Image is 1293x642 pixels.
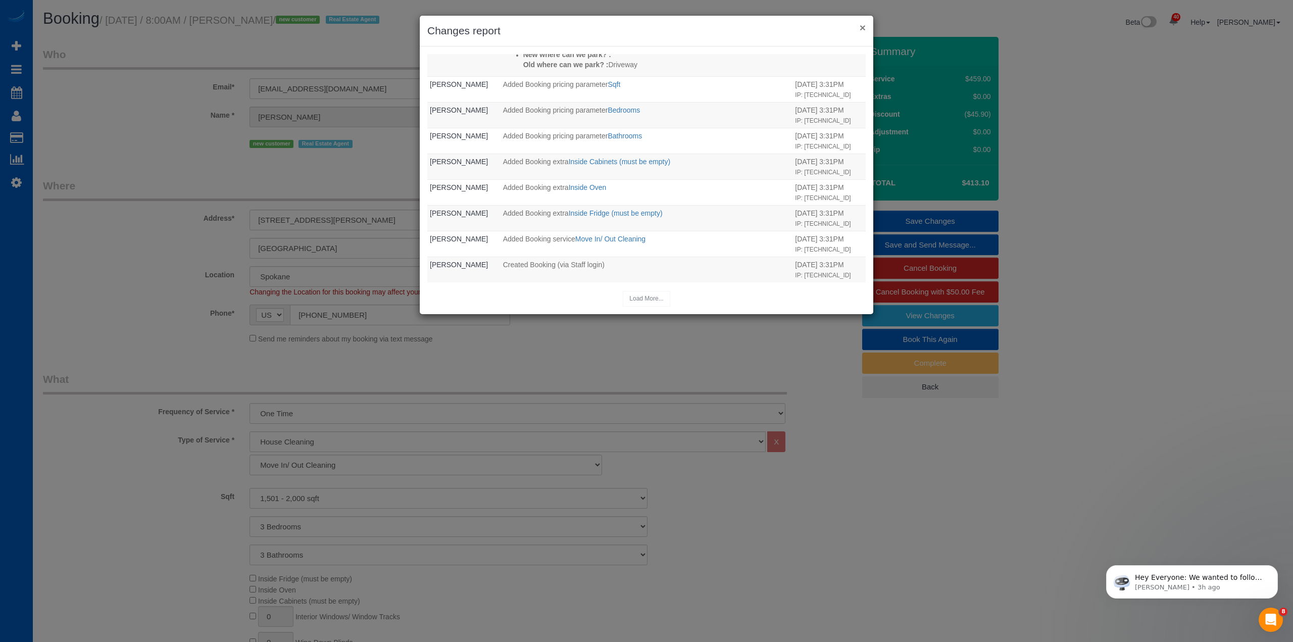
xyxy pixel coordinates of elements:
td: Who [427,128,501,154]
a: Sqft [608,80,620,88]
td: What [501,77,793,103]
td: Who [427,257,501,283]
button: × [860,22,866,33]
td: What [501,154,793,180]
small: IP: [TECHNICAL_ID] [795,220,851,227]
td: Who [427,206,501,231]
p: Driveway [523,60,790,70]
td: Who [427,154,501,180]
td: What [501,103,793,128]
td: What [501,32,793,77]
small: IP: [TECHNICAL_ID] [795,143,851,150]
small: IP: [TECHNICAL_ID] [795,246,851,253]
td: When [792,128,866,154]
td: What [501,257,793,283]
a: Move In/ Out Cleaning [575,235,645,243]
td: When [792,231,866,257]
span: Added Booking extra [503,209,569,217]
td: When [792,257,866,283]
a: [PERSON_NAME] [430,80,488,88]
td: When [792,32,866,77]
td: Who [427,180,501,206]
small: IP: [TECHNICAL_ID] [795,91,851,98]
a: [PERSON_NAME] [430,235,488,243]
small: IP: [TECHNICAL_ID] [795,194,851,202]
span: Added Booking pricing parameter [503,80,608,88]
iframe: Intercom notifications message [1091,544,1293,615]
a: Bedrooms [608,106,640,114]
span: Added Booking extra [503,158,569,166]
td: When [792,154,866,180]
td: When [792,180,866,206]
td: Who [427,77,501,103]
span: Added Booking service [503,235,575,243]
small: IP: [TECHNICAL_ID] [795,272,851,279]
a: [PERSON_NAME] [430,209,488,217]
a: [PERSON_NAME] [430,261,488,269]
td: Who [427,103,501,128]
td: Who [427,32,501,77]
a: [PERSON_NAME] [430,158,488,166]
a: Inside Cabinets (must be empty) [569,158,671,166]
span: Added Booking extra [503,183,569,191]
td: What [501,128,793,154]
a: Bathrooms [608,132,642,140]
td: When [792,77,866,103]
sui-modal: Changes report [420,16,873,314]
span: Hey Everyone: We wanted to follow up and let you know we have been closely monitoring the account... [44,29,173,138]
td: When [792,103,866,128]
a: [PERSON_NAME] [430,106,488,114]
span: 8 [1279,608,1287,616]
td: What [501,231,793,257]
span: Added Booking pricing parameter [503,106,608,114]
td: Who [427,231,501,257]
small: IP: [TECHNICAL_ID] [795,169,851,176]
h3: Changes report [427,23,866,38]
iframe: Intercom live chat [1259,608,1283,632]
span: Created Booking (via Staff login) [503,261,605,269]
span: Added Booking pricing parameter [503,132,608,140]
a: [PERSON_NAME] [430,183,488,191]
strong: Old where can we park? : [523,61,609,69]
p: Message from Ellie, sent 3h ago [44,39,174,48]
a: [PERSON_NAME] [430,132,488,140]
td: What [501,180,793,206]
td: What [501,206,793,231]
td: When [792,206,866,231]
a: Inside Oven [569,183,607,191]
strong: New where can we park? : [523,51,611,59]
a: Inside Fridge (must be empty) [569,209,663,217]
small: IP: [TECHNICAL_ID] [795,117,851,124]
